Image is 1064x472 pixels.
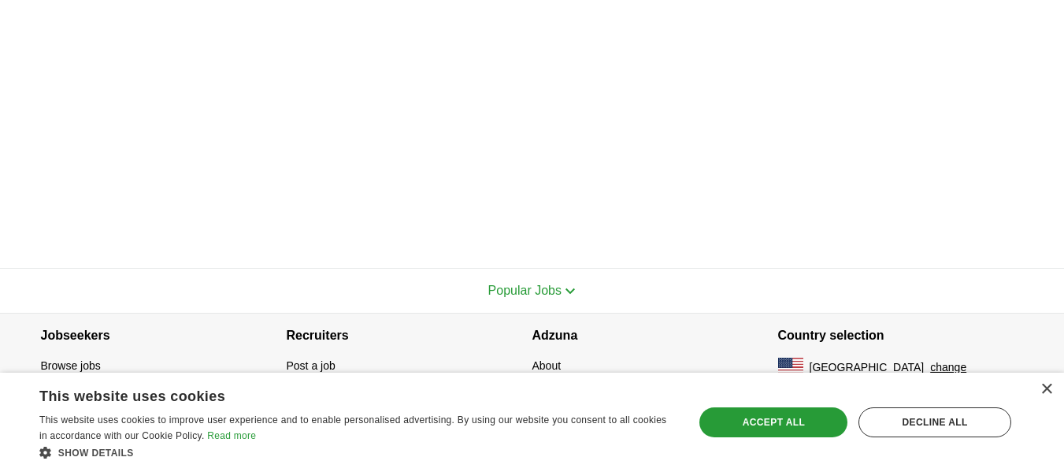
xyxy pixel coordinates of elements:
h4: Country selection [778,314,1024,358]
span: This website uses cookies to improve user experience and to enable personalised advertising. By u... [39,414,666,441]
a: Read more, opens a new window [207,430,256,441]
img: toggle icon [565,288,576,295]
div: Accept all [699,407,847,437]
div: Show details [39,444,675,460]
a: About [532,359,562,372]
a: Post a job [287,359,336,372]
span: [GEOGRAPHIC_DATA] [810,359,925,376]
div: Decline all [858,407,1011,437]
span: Show details [58,448,134,459]
button: change [930,359,966,376]
div: Close [1040,384,1052,396]
div: This website uses cookies [39,382,636,406]
a: Browse jobs [41,359,101,372]
span: Popular Jobs [488,284,562,297]
img: US flag [778,358,803,377]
